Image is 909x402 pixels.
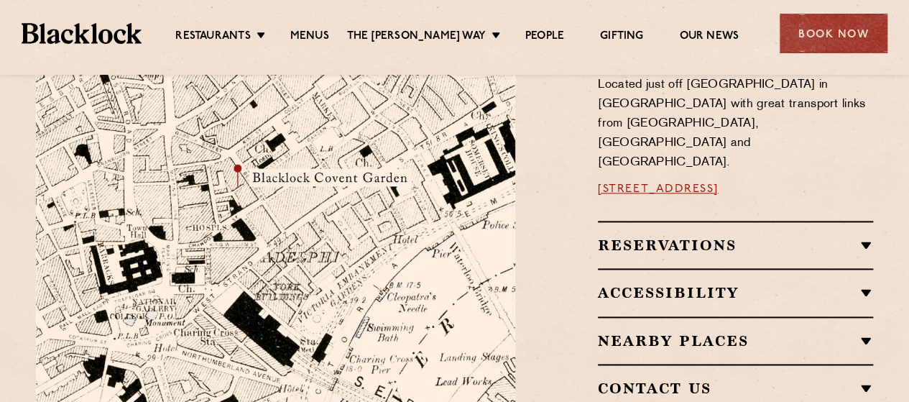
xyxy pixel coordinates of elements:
img: BL_Textured_Logo-footer-cropped.svg [22,23,142,43]
a: The [PERSON_NAME] Way [347,29,486,45]
h2: Contact Us [598,380,873,397]
a: People [525,29,564,45]
a: [STREET_ADDRESS] [598,183,719,195]
a: Our News [679,29,739,45]
span: Located just off [GEOGRAPHIC_DATA] in [GEOGRAPHIC_DATA] with great transport links from [GEOGRAPH... [598,79,865,168]
div: Book Now [780,14,887,53]
h2: Accessibility [598,284,873,301]
a: Restaurants [175,29,250,45]
h2: Reservations [598,237,873,254]
a: Gifting [600,29,643,45]
h2: Nearby Places [598,332,873,350]
a: Menus [290,29,329,45]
